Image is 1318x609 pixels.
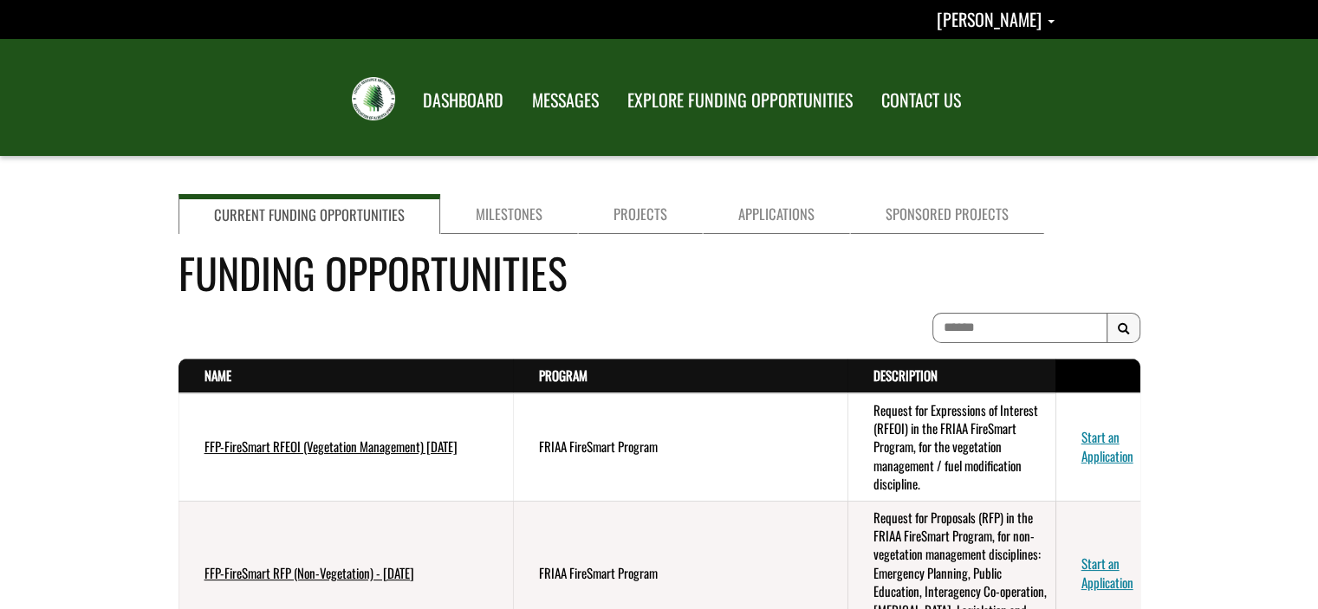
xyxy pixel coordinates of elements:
a: Milestones [440,194,578,234]
input: To search on partial text, use the asterisk (*) wildcard character. [932,313,1107,343]
a: CONTACT US [868,79,974,122]
h4: Funding Opportunities [179,242,1140,303]
a: Description [873,366,938,385]
a: Start an Application [1081,554,1133,591]
td: Request for Expressions of Interest (RFEOI) in the FRIAA FireSmart Program, for the vegetation ma... [847,393,1055,502]
a: Sponsored Projects [850,194,1044,234]
td: FFP-FireSmart RFEOI (Vegetation Management) July 2025 [179,393,513,502]
a: Name [205,366,231,385]
a: Program [539,366,588,385]
a: Projects [578,194,703,234]
a: FFP-FireSmart RFEOI (Vegetation Management) [DATE] [205,437,458,456]
span: [PERSON_NAME] [937,6,1042,32]
a: Current Funding Opportunities [179,194,440,234]
button: Search Results [1107,313,1140,344]
img: FRIAA Submissions Portal [352,77,395,120]
a: FFP-FireSmart RFP (Non-Vegetation) - [DATE] [205,563,414,582]
td: FRIAA FireSmart Program [513,393,847,502]
a: Samantha Benton [937,6,1055,32]
a: MESSAGES [519,79,612,122]
a: DASHBOARD [410,79,516,122]
a: Start an Application [1081,427,1133,464]
a: EXPLORE FUNDING OPPORTUNITIES [614,79,866,122]
a: Applications [703,194,850,234]
nav: Main Navigation [407,74,974,122]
